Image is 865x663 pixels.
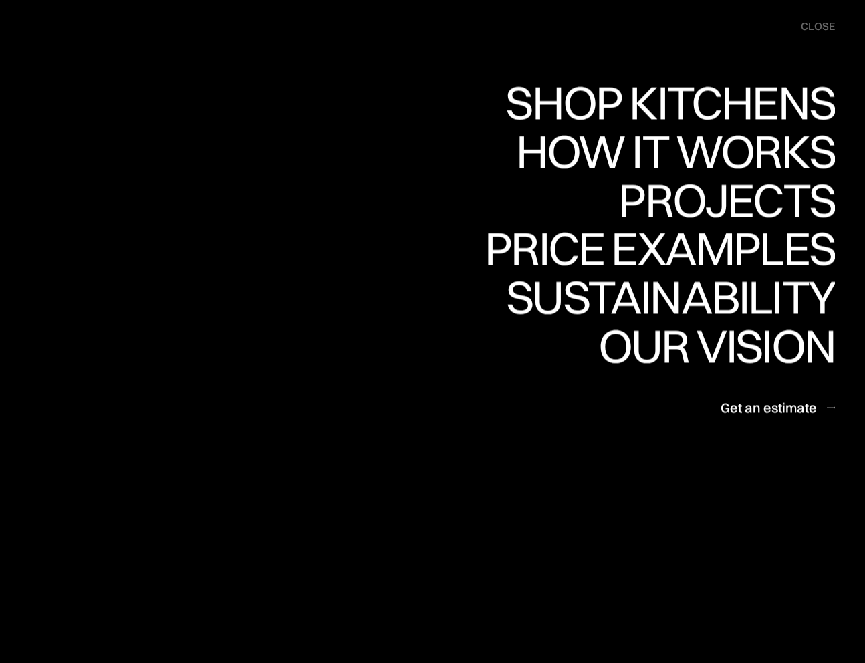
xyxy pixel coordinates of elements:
div: Price examples [485,272,835,319]
div: Our vision [587,322,835,369]
div: Price examples [485,225,835,272]
div: Projects [618,176,835,223]
div: Shop Kitchens [499,79,835,126]
div: Projects [618,223,835,270]
a: Our visionOur vision [587,322,835,371]
a: Price examplesPrice examples [485,225,835,274]
div: Shop Kitchens [499,126,835,172]
a: SustainabilitySustainability [495,274,835,323]
a: Get an estimate [721,391,835,424]
a: Shop KitchensShop Kitchens [499,79,835,128]
div: Sustainability [495,274,835,321]
div: Our vision [587,369,835,416]
div: menu [787,13,835,40]
div: How it works [513,174,835,221]
div: Get an estimate [721,398,817,416]
div: close [801,19,835,34]
div: Sustainability [495,321,835,368]
div: How it works [513,128,835,174]
a: How it worksHow it works [513,128,835,176]
a: ProjectsProjects [618,176,835,225]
